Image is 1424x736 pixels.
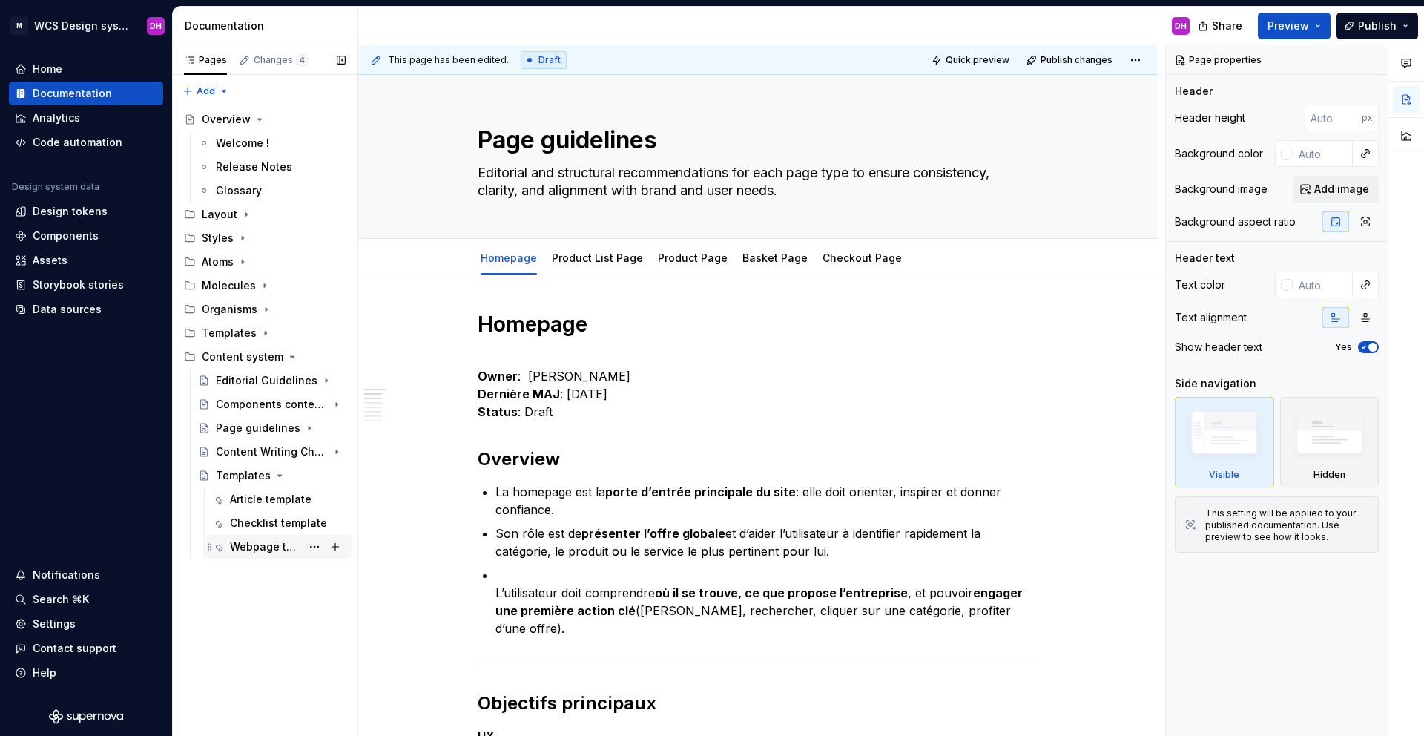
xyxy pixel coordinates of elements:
div: Header [1175,84,1213,99]
div: Assets [33,253,67,268]
strong: Homepage [478,312,587,337]
button: Add [178,81,234,102]
div: Side navigation [1175,376,1256,391]
a: Product Page [658,252,728,264]
div: Background image [1175,182,1268,197]
span: Publish [1358,19,1397,33]
button: Notifications [9,563,163,587]
div: Templates [202,326,257,341]
div: Content system [178,345,352,369]
button: Share [1190,13,1252,39]
button: Add image [1293,176,1379,203]
div: Page tree [178,108,352,559]
span: This page has been edited. [388,54,509,66]
a: Documentation [9,82,163,105]
div: Design tokens [33,204,108,219]
p: La homepage est la : elle doit orienter, inspirer et donner confiance. [495,483,1038,519]
button: Quick preview [927,50,1016,70]
textarea: Editorial and structural recommendations for each page type to ensure consistency, clarity, and a... [475,161,1035,203]
div: Storybook stories [33,277,124,292]
div: Data sources [33,302,102,317]
button: Publish changes [1022,50,1119,70]
div: Templates [216,468,271,483]
strong: présenter l’offre globale [581,526,725,541]
div: Styles [202,231,234,246]
div: Visible [1209,469,1239,481]
span: Preview [1268,19,1309,33]
button: Contact support [9,637,163,660]
textarea: Page guidelines [475,122,1035,158]
div: Atoms [178,250,352,274]
span: Draft [538,54,561,66]
a: Assets [9,249,163,272]
span: 4 [296,54,308,66]
div: Show header text [1175,340,1262,355]
div: Templates [178,321,352,345]
div: Visible [1175,397,1274,487]
a: Glossary [192,179,352,203]
svg: Supernova Logo [49,709,123,724]
div: Product List Page [546,242,649,273]
div: Changes [254,54,308,66]
a: Content Writing Checklists [192,440,352,464]
button: Publish [1336,13,1418,39]
div: Content system [202,349,283,364]
div: Content Writing Checklists [216,444,328,459]
a: Page guidelines [192,416,352,440]
div: Homepage [475,242,543,273]
strong: porte d’entrée principale du site [605,484,796,499]
a: Components [9,224,163,248]
div: Organisms [178,298,352,321]
div: Overview [202,112,251,127]
div: Product Page [652,242,734,273]
div: Styles [178,226,352,250]
a: Templates [192,464,352,487]
div: Organisms [202,302,257,317]
input: Auto [1293,140,1353,167]
div: Header text [1175,251,1235,266]
div: Notifications [33,568,100,582]
div: Release Notes [216,160,292,174]
div: Welcome ! [216,136,269,151]
button: Preview [1258,13,1331,39]
a: Welcome ! [192,131,352,155]
div: Checkout Page [817,242,908,273]
a: Checkout Page [823,252,902,264]
a: Components content guidelines [192,392,352,416]
div: Webpage template [230,539,301,554]
a: Webpage template [206,535,352,559]
div: Molecules [178,274,352,298]
div: Text alignment [1175,310,1247,325]
a: Analytics [9,106,163,130]
a: Product List Page [552,252,643,264]
span: Add image [1314,182,1369,197]
a: Home [9,57,163,81]
div: WCS Design system [34,19,129,33]
div: Code automation [33,135,122,150]
button: Help [9,661,163,685]
p: L’utilisateur doit comprendre , et pouvoir ([PERSON_NAME], rechercher, cliquer sur une catégorie,... [495,566,1038,637]
strong: Dernière MAJ [478,387,560,401]
a: Settings [9,612,163,636]
a: Article template [206,487,352,511]
a: Editorial Guidelines [192,369,352,392]
div: DH [150,20,162,32]
strong: Objectifs principaux [478,692,656,714]
a: Homepage [481,252,537,264]
a: Storybook stories [9,273,163,297]
div: Contact support [33,641,116,656]
div: Search ⌘K [33,592,89,607]
p: : [PERSON_NAME] : [DATE] : Draft [478,349,1038,421]
div: Page guidelines [216,421,300,436]
div: Molecules [202,278,256,293]
div: Components [33,229,99,243]
div: Editorial Guidelines [216,373,317,388]
strong: Owner [478,369,518,384]
div: Settings [33,617,76,631]
span: Share [1212,19,1242,33]
div: Glossary [216,183,262,198]
span: Publish changes [1041,54,1112,66]
div: Help [33,666,56,680]
button: Search ⌘K [9,588,163,611]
